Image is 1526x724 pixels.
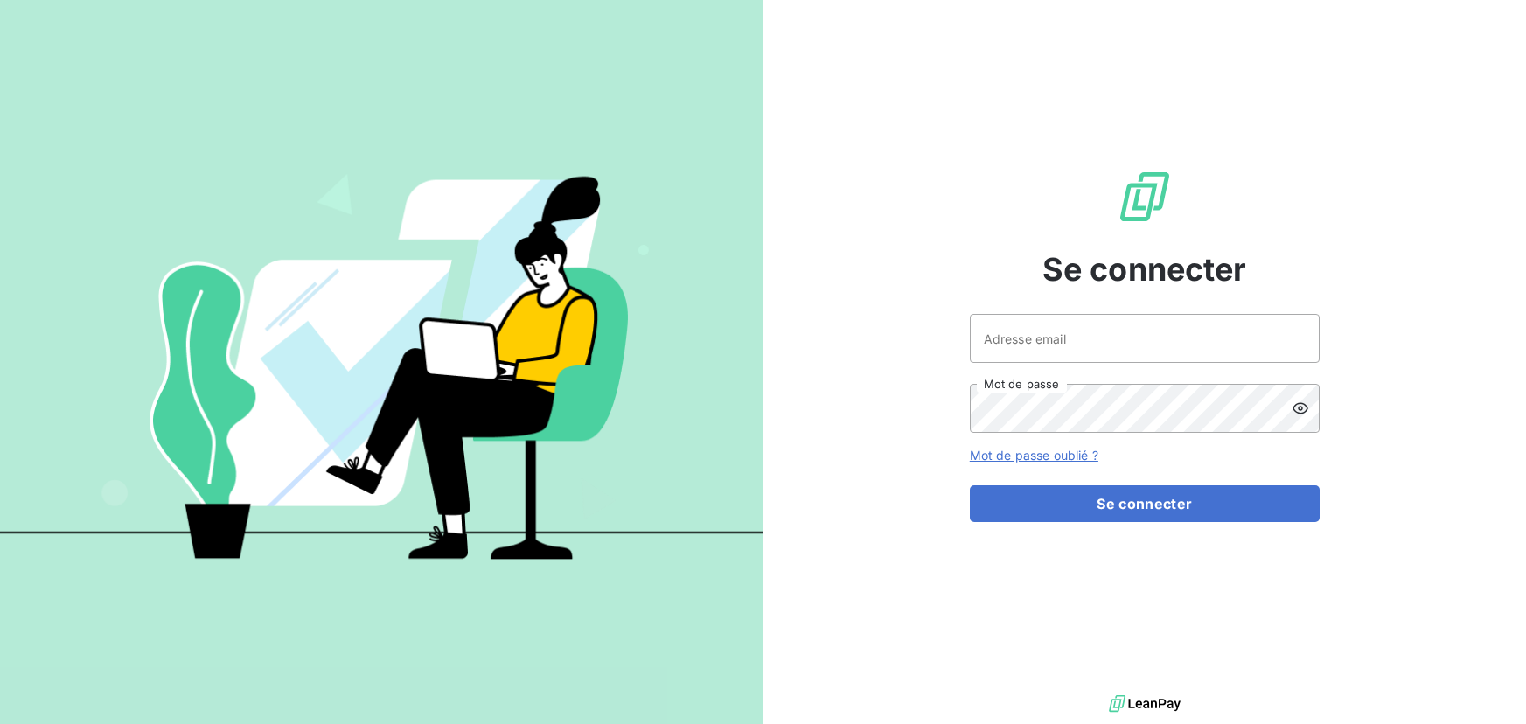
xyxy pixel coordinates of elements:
[970,485,1320,522] button: Se connecter
[1042,246,1247,293] span: Se connecter
[970,314,1320,363] input: placeholder
[1117,169,1173,225] img: Logo LeanPay
[1109,691,1181,717] img: logo
[970,448,1098,463] a: Mot de passe oublié ?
